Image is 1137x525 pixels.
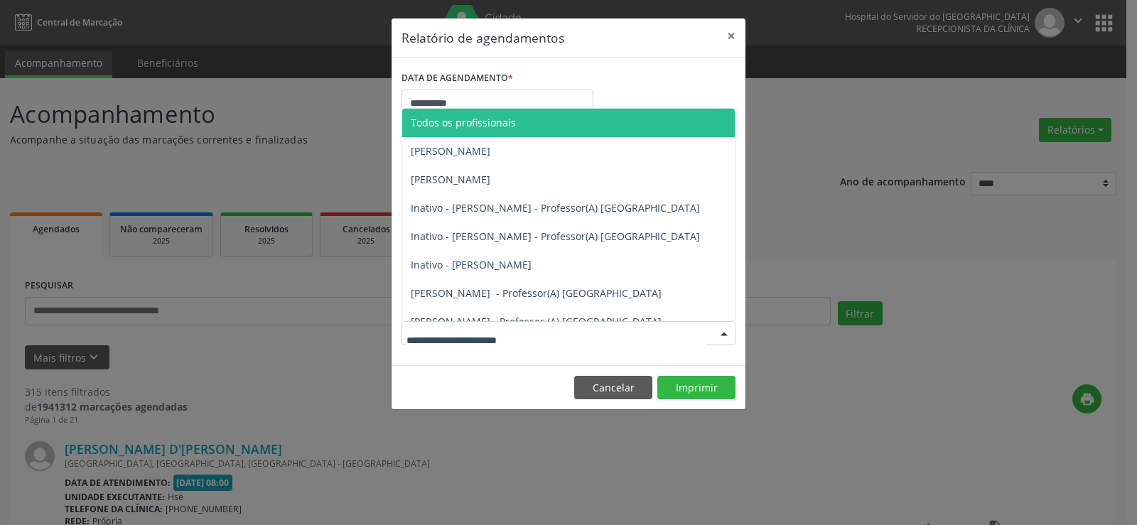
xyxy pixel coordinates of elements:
button: Imprimir [657,376,735,400]
span: Todos os profissionais [411,116,516,129]
button: Close [717,18,745,53]
span: Inativo - [PERSON_NAME] - Professor(A) [GEOGRAPHIC_DATA] [411,229,700,243]
span: Inativo - [PERSON_NAME] [411,258,532,271]
span: [PERSON_NAME] - Professor (A) [GEOGRAPHIC_DATA] [411,315,662,328]
h5: Relatório de agendamentos [402,28,564,47]
span: [PERSON_NAME] - Professor(A) [GEOGRAPHIC_DATA] [411,286,662,300]
label: DATA DE AGENDAMENTO [402,67,513,90]
span: [PERSON_NAME] [411,173,490,186]
span: [PERSON_NAME] [411,144,490,158]
button: Cancelar [574,376,652,400]
span: Inativo - [PERSON_NAME] - Professor(A) [GEOGRAPHIC_DATA] [411,201,700,215]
